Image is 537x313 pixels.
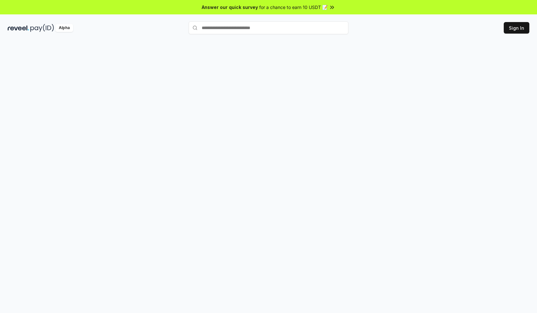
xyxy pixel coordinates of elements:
[8,24,29,32] img: reveel_dark
[30,24,54,32] img: pay_id
[202,4,258,11] span: Answer our quick survey
[259,4,328,11] span: for a chance to earn 10 USDT 📝
[504,22,529,34] button: Sign In
[55,24,73,32] div: Alpha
